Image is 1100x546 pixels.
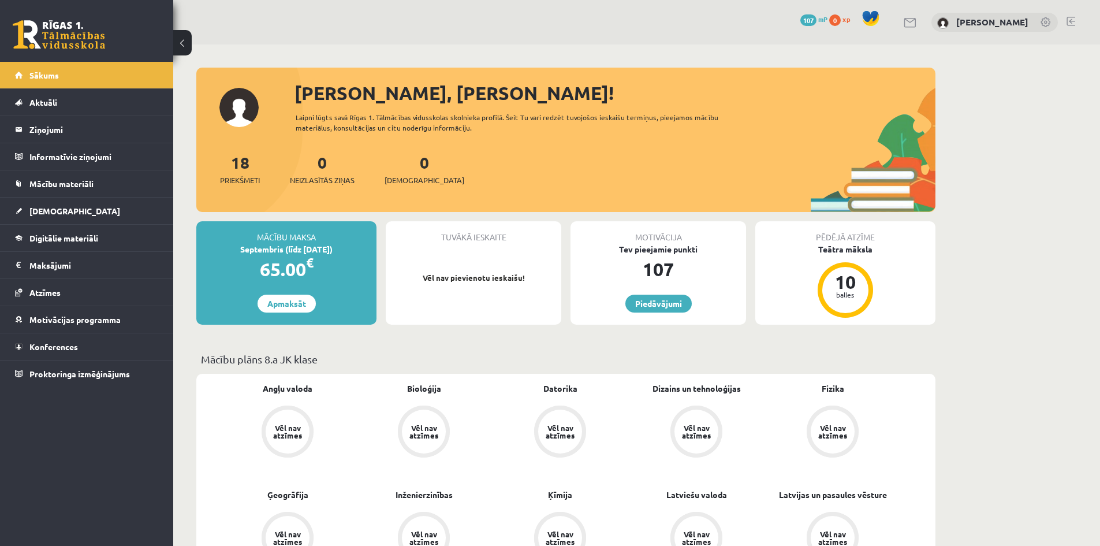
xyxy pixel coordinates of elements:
[294,79,935,107] div: [PERSON_NAME], [PERSON_NAME]!
[13,20,105,49] a: Rīgas 1. Tālmācības vidusskola
[29,206,120,216] span: [DEMOGRAPHIC_DATA]
[829,14,841,26] span: 0
[396,489,453,501] a: Inženierzinības
[816,424,849,439] div: Vēl nav atzīmes
[386,221,561,243] div: Tuvākā ieskaite
[15,333,159,360] a: Konferences
[800,14,816,26] span: 107
[219,406,356,460] a: Vēl nav atzīmes
[548,489,572,501] a: Ķīmija
[29,233,98,243] span: Digitālie materiāli
[267,489,308,501] a: Ģeogrāfija
[652,382,741,395] a: Dizains un tehnoloģijas
[842,14,850,24] span: xp
[15,225,159,251] a: Digitālie materiāli
[220,152,260,186] a: 18Priekšmeti
[29,341,78,352] span: Konferences
[680,530,713,545] div: Vēl nav atzīmes
[15,170,159,197] a: Mācību materiāli
[29,314,121,325] span: Motivācijas programma
[937,17,949,29] img: Alina Ščerbicka
[263,382,312,395] a: Angļu valoda
[196,255,376,283] div: 65.00
[828,291,863,298] div: balles
[408,424,440,439] div: Vēl nav atzīmes
[666,489,727,501] a: Latviešu valoda
[570,255,746,283] div: 107
[391,272,555,284] p: Vēl nav pievienotu ieskaišu!
[29,70,59,80] span: Sākums
[15,198,159,224] a: [DEMOGRAPHIC_DATA]
[220,174,260,186] span: Priekšmeti
[492,406,628,460] a: Vēl nav atzīmes
[544,424,576,439] div: Vēl nav atzīmes
[408,530,440,545] div: Vēl nav atzīmes
[779,489,887,501] a: Latvijas un pasaules vēsture
[407,382,441,395] a: Bioloģija
[290,174,355,186] span: Neizlasītās ziņas
[544,530,576,545] div: Vēl nav atzīmes
[570,243,746,255] div: Tev pieejamie punkti
[829,14,856,24] a: 0 xp
[29,252,159,278] legend: Maksājumi
[822,382,844,395] a: Fizika
[290,152,355,186] a: 0Neizlasītās ziņas
[385,174,464,186] span: [DEMOGRAPHIC_DATA]
[201,351,931,367] p: Mācību plāns 8.a JK klase
[296,112,739,133] div: Laipni lūgts savā Rīgas 1. Tālmācības vidusskolas skolnieka profilā. Šeit Tu vari redzēt tuvojošo...
[800,14,827,24] a: 107 mP
[15,143,159,170] a: Informatīvie ziņojumi
[258,295,316,313] a: Apmaksāt
[29,143,159,170] legend: Informatīvie ziņojumi
[15,361,159,387] a: Proktoringa izmēģinājums
[816,530,849,545] div: Vēl nav atzīmes
[625,295,692,313] a: Piedāvājumi
[828,273,863,291] div: 10
[29,287,61,298] span: Atzīmes
[15,89,159,116] a: Aktuāli
[755,243,935,255] div: Teātra māksla
[15,279,159,306] a: Atzīmes
[196,243,376,255] div: Septembris (līdz [DATE])
[628,406,765,460] a: Vēl nav atzīmes
[818,14,827,24] span: mP
[15,306,159,333] a: Motivācijas programma
[680,424,713,439] div: Vēl nav atzīmes
[15,252,159,278] a: Maksājumi
[570,221,746,243] div: Motivācija
[29,179,94,189] span: Mācību materiāli
[15,116,159,143] a: Ziņojumi
[543,382,577,395] a: Datorika
[271,424,304,439] div: Vēl nav atzīmes
[755,221,935,243] div: Pēdējā atzīme
[356,406,492,460] a: Vēl nav atzīmes
[29,369,130,379] span: Proktoringa izmēģinājums
[385,152,464,186] a: 0[DEMOGRAPHIC_DATA]
[271,530,304,545] div: Vēl nav atzīmes
[15,62,159,88] a: Sākums
[956,16,1028,28] a: [PERSON_NAME]
[755,243,935,320] a: Teātra māksla 10 balles
[196,221,376,243] div: Mācību maksa
[29,116,159,143] legend: Ziņojumi
[306,254,314,271] span: €
[765,406,901,460] a: Vēl nav atzīmes
[29,97,57,107] span: Aktuāli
